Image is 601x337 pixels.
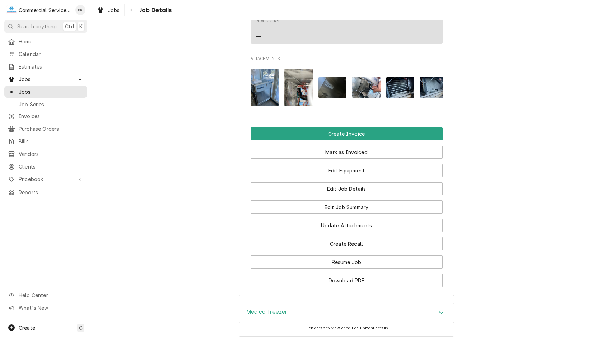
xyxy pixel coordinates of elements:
span: Clients [19,163,84,170]
img: A4WLuKu8TcWexe6nhFux [284,69,313,106]
div: Button Group Row [251,232,443,250]
span: Search anything [17,23,57,30]
a: Reports [4,186,87,198]
span: Bills [19,138,84,145]
div: Button Group Row [251,127,443,140]
div: Button Group Row [251,195,443,214]
span: Calendar [19,50,84,58]
button: Edit Equipment [251,164,443,177]
a: Go to Jobs [4,73,87,85]
a: Clients [4,161,87,172]
button: Search anythingCtrlK [4,20,87,33]
a: Jobs [4,86,87,98]
div: Button Group Row [251,269,443,287]
div: Button Group Row [251,250,443,269]
div: Button Group Row [251,214,443,232]
span: K [79,23,83,30]
a: Home [4,36,87,47]
span: Jobs [108,6,120,14]
button: Download PDF [251,274,443,287]
span: Vendors [19,150,84,158]
img: OgSXm1gcRoObt05jyji8 [352,77,381,98]
a: Calendar [4,48,87,60]
div: Button Group [251,127,443,287]
button: Edit Job Summary [251,200,443,214]
span: What's New [19,304,83,311]
div: BK [75,5,85,15]
img: dJV6fQB6QWW704fbafi8 [251,69,279,106]
div: Medical freezer [239,303,454,323]
button: Edit Job Details [251,182,443,195]
img: 0YkTivC8TpihAfiHUeww [318,77,347,98]
a: Estimates [4,61,87,73]
img: fHezKEr8QFWBhfIaZABG [386,77,415,98]
span: Home [19,38,84,45]
div: Button Group Row [251,140,443,159]
h3: Medical freezer [246,309,287,315]
span: C [79,324,83,332]
div: — [256,25,261,33]
span: Create [19,325,35,331]
div: Brian Key's Avatar [75,5,85,15]
div: Commercial Service Co.'s Avatar [6,5,17,15]
div: Button Group Row [251,159,443,177]
div: Reminders [256,18,279,40]
a: Invoices [4,110,87,122]
span: Estimates [19,63,84,70]
span: Reports [19,189,84,196]
button: Update Attachments [251,219,443,232]
div: — [256,33,261,40]
span: Jobs [19,88,84,96]
img: rcj32eJETmO7i4KUCouw [420,77,448,98]
div: Accordion Header [239,303,454,323]
div: Commercial Service Co. [19,6,71,14]
a: Vendors [4,148,87,160]
span: Invoices [19,112,84,120]
button: Create Recall [251,237,443,250]
a: Go to Pricebook [4,173,87,185]
span: Ctrl [65,23,74,30]
a: Purchase Orders [4,123,87,135]
span: Click or tap to view or edit equipment details. [303,326,390,331]
span: Attachments [251,56,443,62]
a: Go to What's New [4,302,87,314]
a: Job Series [4,98,87,110]
div: C [6,5,17,15]
a: Go to Help Center [4,289,87,301]
span: Attachments [251,63,443,112]
a: Bills [4,135,87,147]
button: Create Invoice [251,127,443,140]
span: Job Series [19,101,84,108]
div: Button Group Row [251,177,443,195]
button: Mark as Invoiced [251,146,443,159]
span: Pricebook [19,175,73,183]
span: Help Center [19,291,83,299]
button: Navigate back [126,4,138,16]
button: Resume Job [251,255,443,269]
div: Reminders [256,18,279,24]
a: Jobs [94,4,123,16]
button: Accordion Details Expand Trigger [239,303,454,323]
span: Jobs [19,75,73,83]
span: Job Details [138,5,172,15]
span: Purchase Orders [19,125,84,133]
div: Attachments [251,56,443,112]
